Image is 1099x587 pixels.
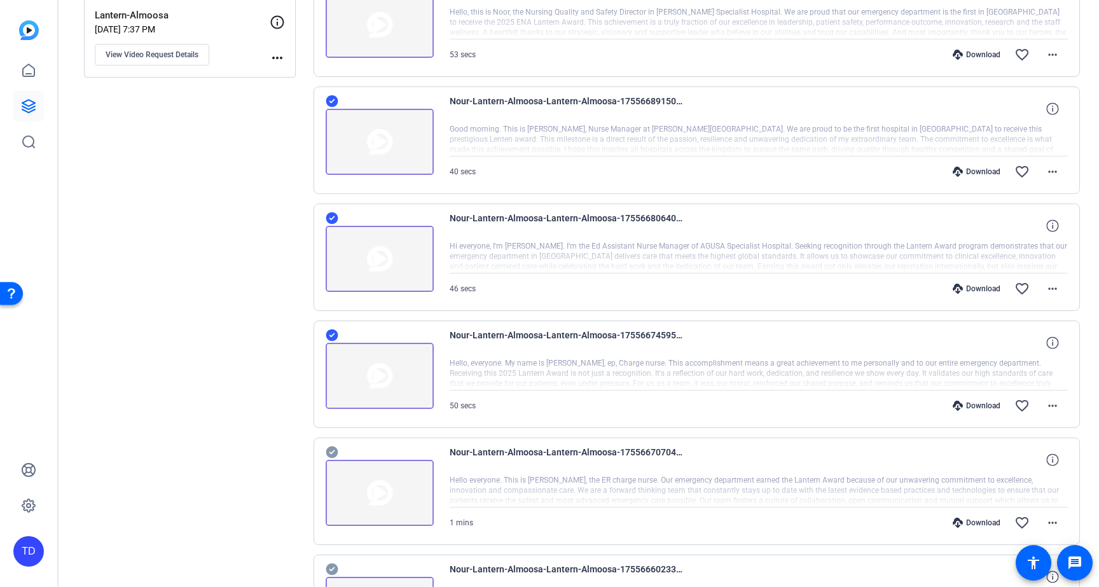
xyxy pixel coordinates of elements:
span: 46 secs [450,284,476,293]
mat-icon: more_horiz [1045,398,1060,413]
p: [DATE] 7:37 PM [95,24,270,34]
div: Download [946,401,1007,411]
span: Nour-Lantern-Almoosa-Lantern-Almoosa-1755667459508-webcam [450,328,685,358]
mat-icon: favorite_border [1014,398,1030,413]
div: Download [946,167,1007,177]
mat-icon: favorite_border [1014,47,1030,62]
img: thumb-nail [326,343,434,409]
mat-icon: more_horiz [1045,281,1060,296]
p: Lantern-Almoosa [95,8,270,23]
span: 53 secs [450,50,476,59]
span: 40 secs [450,167,476,176]
span: Nour-Lantern-Almoosa-Lantern-Almoosa-1755668915014-webcam [450,93,685,124]
mat-icon: favorite_border [1014,281,1030,296]
mat-icon: more_horiz [1045,47,1060,62]
img: thumb-nail [326,109,434,175]
span: 1 mins [450,518,473,527]
mat-icon: favorite_border [1014,164,1030,179]
span: Nour-Lantern-Almoosa-Lantern-Almoosa-1755668064038-webcam [450,211,685,241]
mat-icon: message [1067,555,1082,570]
mat-icon: more_horiz [1045,164,1060,179]
img: thumb-nail [326,226,434,292]
span: View Video Request Details [106,50,198,60]
span: Nour-Lantern-Almoosa-Lantern-Almoosa-1755667070417-webcam [450,445,685,475]
mat-icon: more_horiz [270,50,285,66]
mat-icon: favorite_border [1014,515,1030,530]
button: View Video Request Details [95,44,209,66]
img: blue-gradient.svg [19,20,39,40]
img: thumb-nail [326,460,434,526]
mat-icon: accessibility [1026,555,1041,570]
div: Download [946,284,1007,294]
span: 50 secs [450,401,476,410]
div: Download [946,518,1007,528]
div: Download [946,50,1007,60]
mat-icon: more_horiz [1045,515,1060,530]
div: TD [13,536,44,567]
